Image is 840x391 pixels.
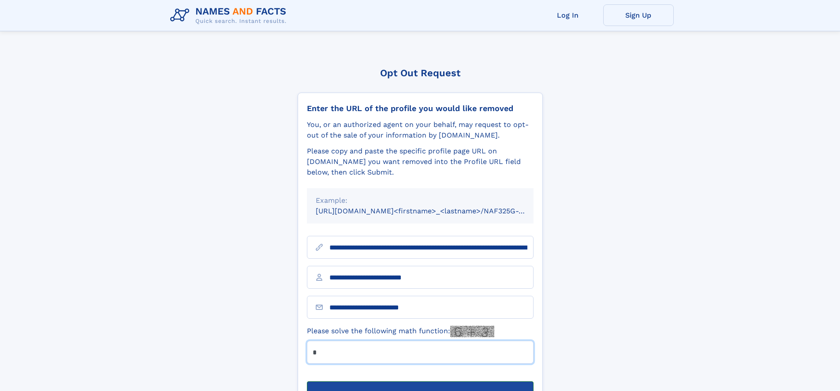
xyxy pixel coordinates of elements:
label: Please solve the following math function: [307,326,494,337]
div: Enter the URL of the profile you would like removed [307,104,534,113]
div: Opt Out Request [298,67,543,78]
div: Example: [316,195,525,206]
div: You, or an authorized agent on your behalf, may request to opt-out of the sale of your informatio... [307,119,534,141]
div: Please copy and paste the specific profile page URL on [DOMAIN_NAME] you want removed into the Pr... [307,146,534,178]
a: Log In [533,4,603,26]
img: Logo Names and Facts [167,4,294,27]
a: Sign Up [603,4,674,26]
small: [URL][DOMAIN_NAME]<firstname>_<lastname>/NAF325G-xxxxxxxx [316,207,550,215]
